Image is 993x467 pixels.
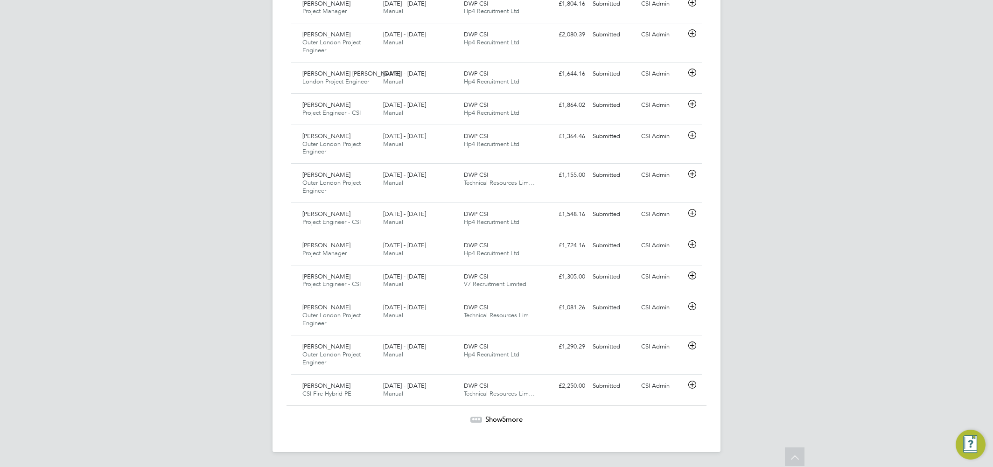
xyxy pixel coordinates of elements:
div: Submitted [589,98,637,113]
span: Manual [383,109,403,117]
div: £2,250.00 [540,378,589,394]
span: DWP CSI [464,272,488,280]
span: Technical Resources Lim… [464,390,535,397]
span: DWP CSI [464,303,488,311]
div: CSI Admin [637,66,686,82]
div: £1,864.02 [540,98,589,113]
span: Project Manager [302,7,347,15]
span: Technical Resources Lim… [464,179,535,187]
span: [PERSON_NAME] [302,101,350,109]
span: Hp4 Recruitment Ltd [464,7,519,15]
div: Submitted [589,167,637,183]
span: [DATE] - [DATE] [383,210,426,218]
div: Submitted [589,238,637,253]
span: DWP CSI [464,382,488,390]
span: CSI Fire Hybrid PE [302,390,351,397]
span: Hp4 Recruitment Ltd [464,350,519,358]
span: [DATE] - [DATE] [383,382,426,390]
span: [DATE] - [DATE] [383,241,426,249]
div: £1,548.16 [540,207,589,222]
div: Submitted [589,207,637,222]
span: [PERSON_NAME] [302,241,350,249]
span: Manual [383,350,403,358]
div: Submitted [589,27,637,42]
span: [PERSON_NAME] [302,303,350,311]
span: Hp4 Recruitment Ltd [464,77,519,85]
span: [DATE] - [DATE] [383,272,426,280]
span: [DATE] - [DATE] [383,342,426,350]
span: [PERSON_NAME] [302,171,350,179]
span: Manual [383,280,403,288]
span: [PERSON_NAME] [302,272,350,280]
div: CSI Admin [637,167,686,183]
div: £1,724.16 [540,238,589,253]
div: CSI Admin [637,207,686,222]
span: Hp4 Recruitment Ltd [464,249,519,257]
span: Manual [383,179,403,187]
span: Outer London Project Engineer [302,350,361,366]
span: [DATE] - [DATE] [383,171,426,179]
span: Manual [383,140,403,148]
div: £1,081.26 [540,300,589,315]
span: Project Engineer - CSI [302,280,361,288]
div: CSI Admin [637,269,686,285]
span: [PERSON_NAME] [302,342,350,350]
div: Submitted [589,300,637,315]
div: £2,080.39 [540,27,589,42]
div: Submitted [589,66,637,82]
span: [PERSON_NAME] [PERSON_NAME] [302,70,400,77]
span: DWP CSI [464,210,488,218]
span: DWP CSI [464,101,488,109]
span: [DATE] - [DATE] [383,101,426,109]
span: Manual [383,311,403,319]
span: DWP CSI [464,241,488,249]
div: Submitted [589,378,637,394]
span: Hp4 Recruitment Ltd [464,38,519,46]
div: CSI Admin [637,238,686,253]
span: [PERSON_NAME] [302,30,350,38]
div: CSI Admin [637,98,686,113]
span: Outer London Project Engineer [302,140,361,156]
span: [DATE] - [DATE] [383,70,426,77]
div: £1,290.29 [540,339,589,355]
div: CSI Admin [637,378,686,394]
span: Hp4 Recruitment Ltd [464,218,519,226]
span: [PERSON_NAME] [302,210,350,218]
span: Hp4 Recruitment Ltd [464,109,519,117]
span: [DATE] - [DATE] [383,132,426,140]
span: 5 [502,415,506,424]
span: V7 Recruitment Limited [464,280,526,288]
div: CSI Admin [637,300,686,315]
span: Project Engineer - CSI [302,218,361,226]
span: Project Engineer - CSI [302,109,361,117]
span: [PERSON_NAME] [302,382,350,390]
span: Project Manager [302,249,347,257]
span: Show more [485,415,523,424]
div: CSI Admin [637,339,686,355]
span: Technical Resources Lim… [464,311,535,319]
span: Manual [383,38,403,46]
div: £1,644.16 [540,66,589,82]
span: [DATE] - [DATE] [383,303,426,311]
button: Engage Resource Center [956,430,986,460]
span: Outer London Project Engineer [302,38,361,54]
div: Submitted [589,269,637,285]
span: Manual [383,77,403,85]
span: DWP CSI [464,30,488,38]
div: Submitted [589,339,637,355]
div: £1,305.00 [540,269,589,285]
span: [PERSON_NAME] [302,132,350,140]
span: Manual [383,218,403,226]
span: DWP CSI [464,342,488,350]
div: £1,155.00 [540,167,589,183]
span: DWP CSI [464,171,488,179]
span: Outer London Project Engineer [302,179,361,195]
div: CSI Admin [637,27,686,42]
div: CSI Admin [637,129,686,144]
span: DWP CSI [464,132,488,140]
div: £1,364.46 [540,129,589,144]
span: Hp4 Recruitment Ltd [464,140,519,148]
span: London Project Engineer [302,77,369,85]
span: Outer London Project Engineer [302,311,361,327]
div: Submitted [589,129,637,144]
